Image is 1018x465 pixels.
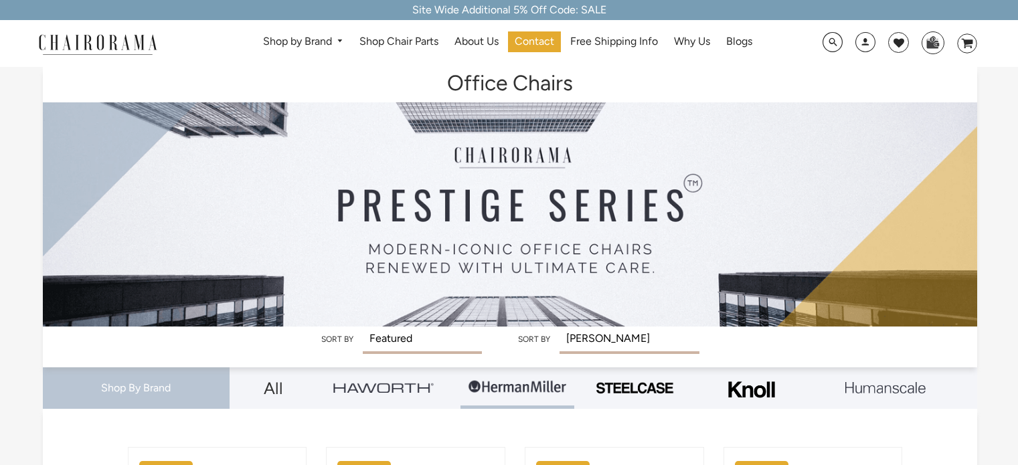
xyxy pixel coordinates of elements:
span: Shop Chair Parts [359,35,438,49]
nav: DesktopNavigation [222,31,794,56]
span: About Us [454,35,499,49]
img: Group_4be16a4b-c81a-4a6e-a540-764d0a8faf6e.png [333,383,434,393]
a: Contact [508,31,561,52]
a: Shop by Brand [256,31,351,52]
label: Sort by [518,335,550,344]
a: All [240,367,307,409]
img: Group-1.png [467,367,568,407]
img: Office Chairs [43,67,977,327]
a: About Us [448,31,505,52]
span: Blogs [726,35,752,49]
a: Why Us [667,31,717,52]
div: Shop By Brand [43,367,230,409]
img: Layer_1_1.png [845,382,926,394]
a: Blogs [719,31,759,52]
span: Contact [515,35,554,49]
img: chairorama [31,32,165,56]
label: Sort by [321,335,353,344]
img: WhatsApp_Image_2024-07-12_at_16.23.01.webp [922,32,943,52]
span: Why Us [674,35,710,49]
span: Free Shipping Info [570,35,658,49]
img: PHOTO-2024-07-09-00-53-10-removebg-preview.png [594,381,675,395]
a: Free Shipping Info [564,31,665,52]
h1: Office Chairs [56,67,964,96]
img: Frame_4.png [725,373,778,407]
a: Shop Chair Parts [353,31,445,52]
